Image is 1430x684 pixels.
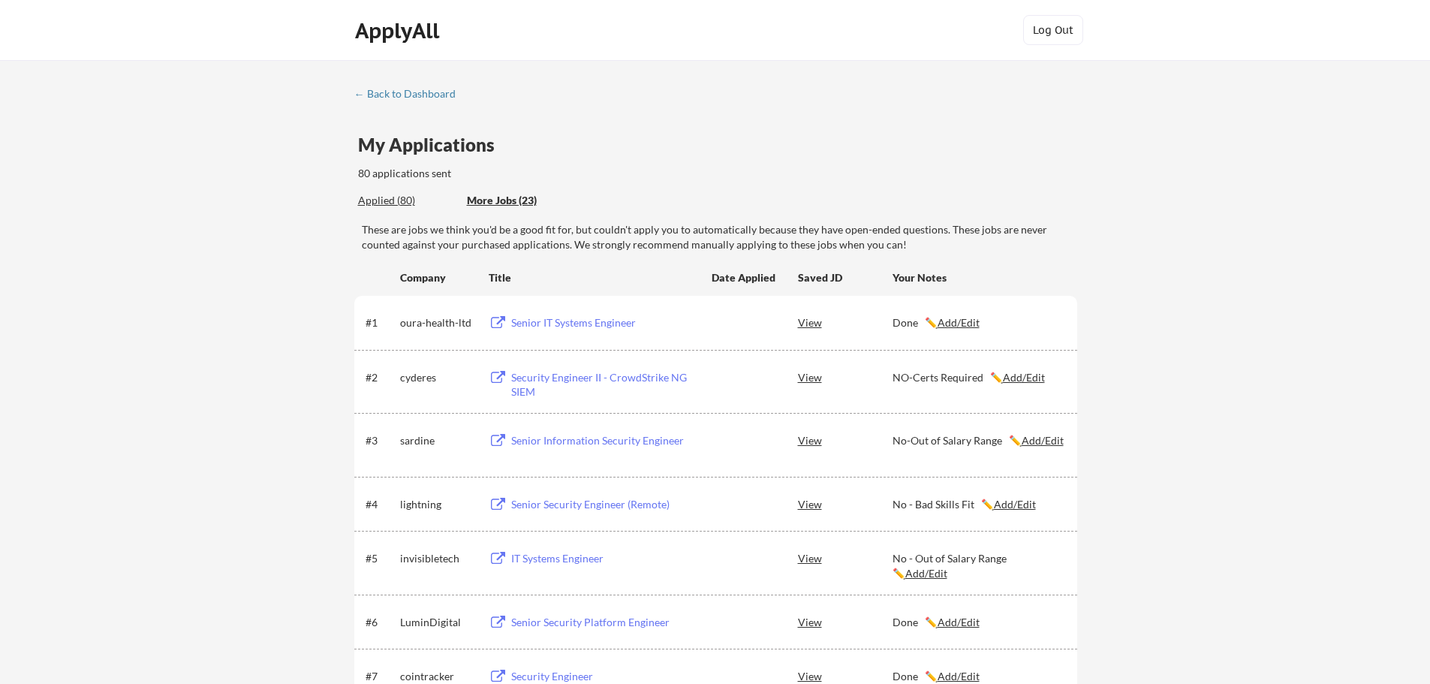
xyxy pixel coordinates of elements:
[1022,434,1064,447] u: Add/Edit
[1023,15,1083,45] button: Log Out
[938,616,980,628] u: Add/Edit
[366,615,395,630] div: #6
[994,498,1036,511] u: Add/Edit
[798,490,893,517] div: View
[400,497,475,512] div: lightning
[400,370,475,385] div: cyderes
[366,433,395,448] div: #3
[366,669,395,684] div: #7
[511,615,697,630] div: Senior Security Platform Engineer
[798,544,893,571] div: View
[467,193,577,208] div: More Jobs (23)
[893,433,1064,448] div: No-Out of Salary Range ✏️
[354,89,467,99] div: ← Back to Dashboard
[893,615,1064,630] div: Done ✏️
[362,222,1077,252] div: These are jobs we think you'd be a good fit for, but couldn't apply you to automatically because ...
[798,264,893,291] div: Saved JD
[511,315,697,330] div: Senior IT Systems Engineer
[893,551,1064,580] div: No - Out of Salary Range ✏️
[893,497,1064,512] div: No - Bad Skills Fit ✏️
[798,426,893,453] div: View
[938,316,980,329] u: Add/Edit
[366,497,395,512] div: #4
[905,567,947,580] u: Add/Edit
[355,18,444,44] div: ApplyAll
[400,315,475,330] div: oura-health-ltd
[358,193,456,209] div: These are all the jobs you've been applied to so far.
[400,615,475,630] div: LuminDigital
[1003,371,1045,384] u: Add/Edit
[358,136,507,154] div: My Applications
[893,270,1064,285] div: Your Notes
[400,669,475,684] div: cointracker
[489,270,697,285] div: Title
[938,670,980,682] u: Add/Edit
[358,166,649,181] div: 80 applications sent
[400,551,475,566] div: invisibletech
[366,551,395,566] div: #5
[366,370,395,385] div: #2
[358,193,456,208] div: Applied (80)
[511,669,697,684] div: Security Engineer
[511,433,697,448] div: Senior Information Security Engineer
[366,315,395,330] div: #1
[511,551,697,566] div: IT Systems Engineer
[467,193,577,209] div: These are job applications we think you'd be a good fit for, but couldn't apply you to automatica...
[798,363,893,390] div: View
[893,315,1064,330] div: Done ✏️
[400,433,475,448] div: sardine
[798,608,893,635] div: View
[893,370,1064,385] div: NO-Certs Required ✏️
[893,669,1064,684] div: Done ✏️
[712,270,778,285] div: Date Applied
[798,309,893,336] div: View
[400,270,475,285] div: Company
[511,370,697,399] div: Security Engineer II - CrowdStrike NG SIEM
[354,88,467,103] a: ← Back to Dashboard
[511,497,697,512] div: Senior Security Engineer (Remote)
